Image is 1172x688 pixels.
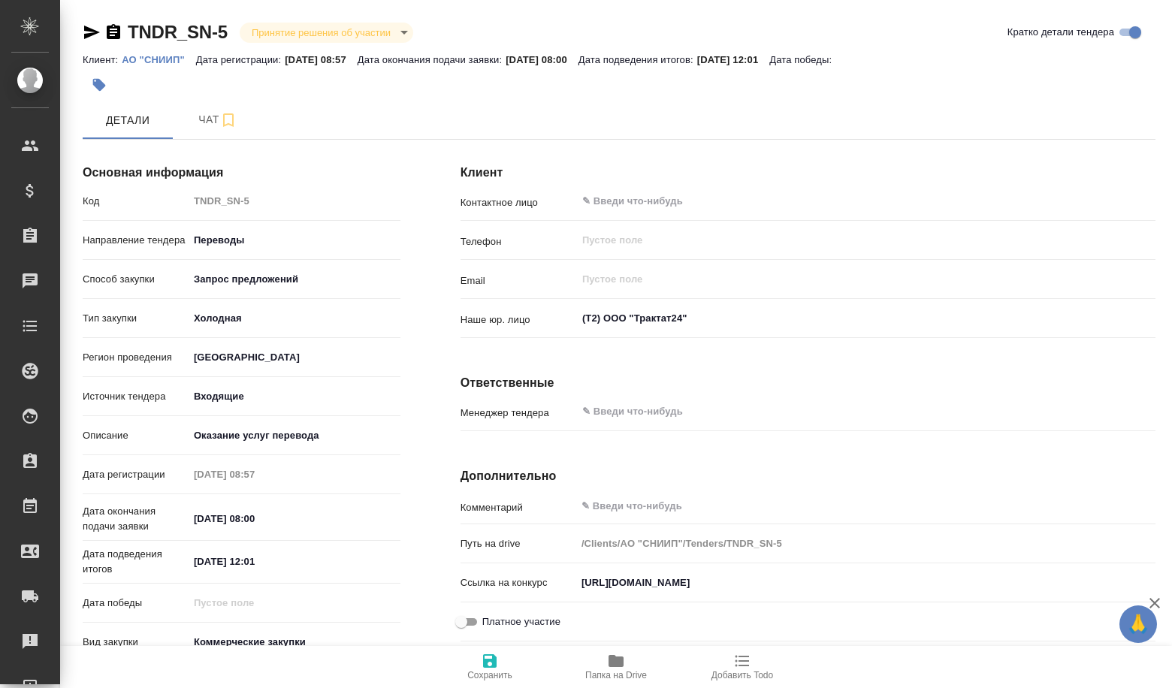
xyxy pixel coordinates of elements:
[83,428,189,443] p: Описание
[679,646,805,688] button: Добавить Todo
[247,26,395,39] button: Принятие решения об участии
[83,635,189,650] p: Вид закупки
[581,231,1120,249] input: Пустое поле
[585,670,647,680] span: Папка на Drive
[482,614,560,629] span: Платное участие
[189,228,400,253] div: Переводы
[1147,410,1150,413] button: Open
[189,551,320,572] input: ✎ Введи что-нибудь
[581,270,1120,288] input: Пустое поле
[189,508,320,530] input: ✎ Введи что-нибудь
[189,463,320,485] input: Пустое поле
[83,596,189,611] p: Дата победы
[461,575,576,590] p: Ссылка на конкурс
[122,54,195,65] p: АО "СНИИП"
[83,350,189,365] p: Регион проведения
[83,547,189,577] p: Дата подведения итогов
[358,54,506,65] p: Дата окончания подачи заявки:
[576,572,1155,593] input: ✎ Введи что-нибудь
[461,467,1155,485] h4: Дополнительно
[461,164,1155,182] h4: Клиент
[189,345,400,370] div: [GEOGRAPHIC_DATA]
[83,272,189,287] p: Способ закупки
[1147,200,1150,203] button: Open
[189,384,400,409] div: [GEOGRAPHIC_DATA]
[581,192,1101,210] input: ✎ Введи что-нибудь
[83,504,189,534] p: Дата окончания подачи заявки
[461,500,576,515] p: Комментарий
[461,312,576,327] p: Наше юр. лицо
[581,403,1101,421] input: ✎ Введи что-нибудь
[506,54,578,65] p: [DATE] 08:00
[83,23,101,41] button: Скопировать ссылку для ЯМессенджера
[697,54,770,65] p: [DATE] 12:01
[104,23,122,41] button: Скопировать ссылку
[83,194,189,209] p: Код
[1007,25,1114,40] span: Кратко детали тендера
[189,423,400,448] textarea: Оказание услуг перевода
[189,267,400,292] div: Запрос предложений
[285,54,358,65] p: [DATE] 08:57
[461,195,576,210] p: Контактное лицо
[240,23,413,43] div: Принятие решения об участии
[189,190,400,212] input: Пустое поле
[189,629,400,655] div: Коммерческие закупки
[1147,317,1150,320] button: Open
[92,111,164,130] span: Детали
[189,592,320,614] input: Пустое поле
[122,53,195,65] a: АО "СНИИП"
[576,533,1155,554] input: Пустое поле
[461,406,576,421] p: Менеджер тендера
[1119,605,1157,643] button: 🙏
[83,311,189,326] p: Тип закупки
[578,54,697,65] p: Дата подведения итогов:
[83,467,189,482] p: Дата регистрации
[769,54,835,65] p: Дата победы:
[83,68,116,101] button: Добавить тэг
[711,670,773,680] span: Добавить Todo
[83,233,189,248] p: Направление тендера
[461,374,1155,392] h4: Ответственные
[427,646,553,688] button: Сохранить
[83,389,189,404] p: Источник тендера
[83,164,400,182] h4: Основная информация
[553,646,679,688] button: Папка на Drive
[189,306,400,331] div: Холодная
[1125,608,1151,640] span: 🙏
[461,273,576,288] p: Email
[128,22,228,42] a: TNDR_SN-5
[467,670,512,680] span: Сохранить
[196,54,285,65] p: Дата регистрации:
[182,110,254,129] span: Чат
[219,111,237,129] svg: Подписаться
[461,234,576,249] p: Телефон
[83,54,122,65] p: Клиент:
[461,536,576,551] p: Путь на drive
